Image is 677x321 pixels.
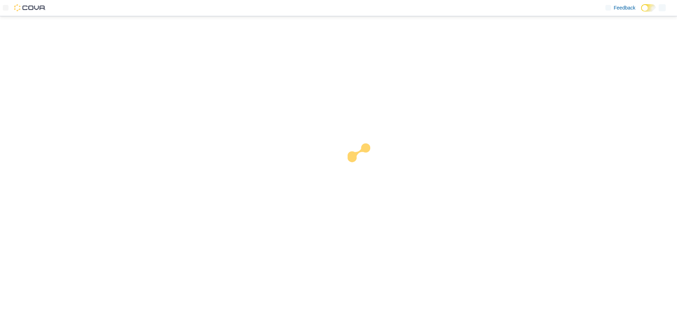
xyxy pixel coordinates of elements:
[603,1,638,15] a: Feedback
[641,4,656,12] input: Dark Mode
[614,4,635,11] span: Feedback
[14,4,46,11] img: Cova
[338,138,391,191] img: cova-loader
